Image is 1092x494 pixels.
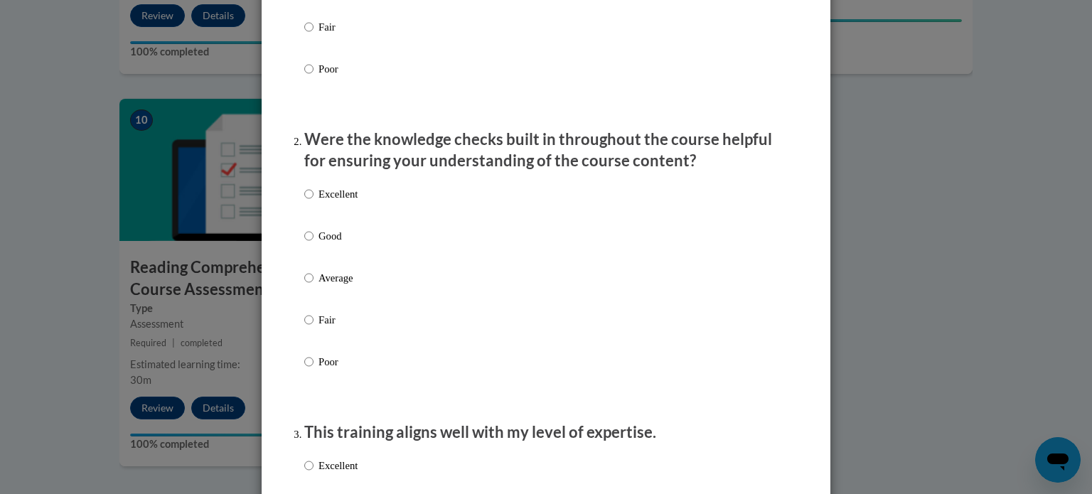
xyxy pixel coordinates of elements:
[318,228,358,244] p: Good
[304,129,788,173] p: Were the knowledge checks built in throughout the course helpful for ensuring your understanding ...
[304,421,788,444] p: This training aligns well with my level of expertise.
[318,312,358,328] p: Fair
[304,312,314,328] input: Fair
[304,19,314,35] input: Fair
[318,458,358,473] p: Excellent
[304,458,314,473] input: Excellent
[318,19,358,35] p: Fair
[304,228,314,244] input: Good
[304,186,314,202] input: Excellent
[318,61,358,77] p: Poor
[304,61,314,77] input: Poor
[318,354,358,370] p: Poor
[318,270,358,286] p: Average
[318,186,358,202] p: Excellent
[304,270,314,286] input: Average
[304,354,314,370] input: Poor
